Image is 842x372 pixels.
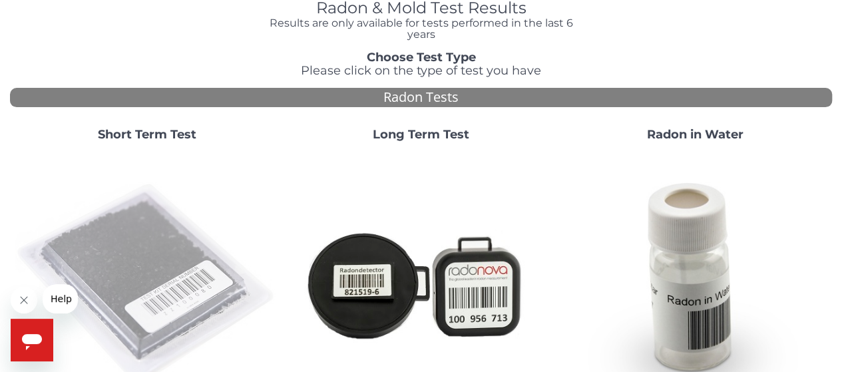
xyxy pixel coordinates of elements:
[98,127,196,142] strong: Short Term Test
[11,287,37,313] iframe: Close message
[301,63,541,78] span: Please click on the type of test you have
[11,319,53,361] iframe: Button to launch messaging window
[10,88,832,107] div: Radon Tests
[43,284,78,313] iframe: Message from company
[257,17,586,41] h4: Results are only available for tests performed in the last 6 years
[647,127,743,142] strong: Radon in Water
[367,50,476,65] strong: Choose Test Type
[373,127,469,142] strong: Long Term Test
